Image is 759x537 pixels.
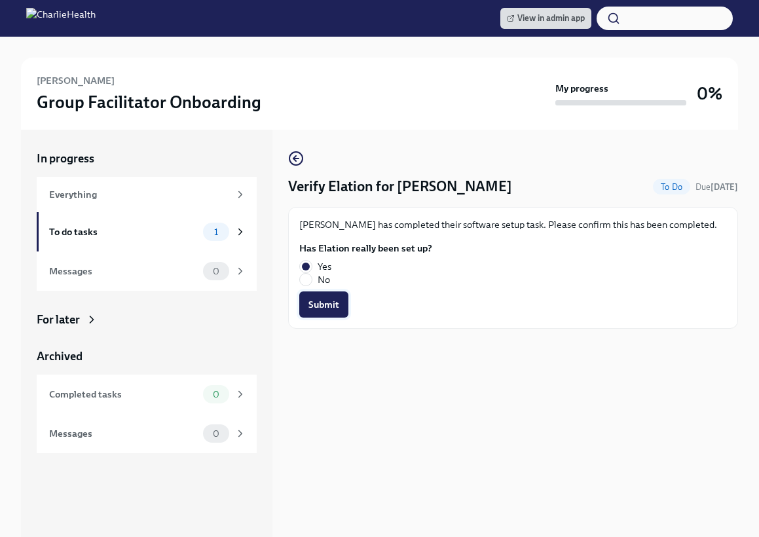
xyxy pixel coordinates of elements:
h3: 0% [697,82,722,105]
div: Completed tasks [49,387,198,401]
strong: My progress [555,82,608,95]
span: Submit [308,298,339,311]
a: View in admin app [500,8,591,29]
a: For later [37,312,257,327]
label: Has Elation really been set up? [299,242,432,255]
a: Everything [37,177,257,212]
span: View in admin app [507,12,585,25]
img: CharlieHealth [26,8,96,29]
span: 0 [205,390,227,399]
span: To Do [653,182,690,192]
a: Messages0 [37,414,257,453]
a: To do tasks1 [37,212,257,251]
div: To do tasks [49,225,198,239]
span: 0 [205,267,227,276]
div: Messages [49,426,198,441]
a: Completed tasks0 [37,375,257,414]
span: Due [695,182,738,192]
button: Submit [299,291,348,318]
p: [PERSON_NAME] has completed their software setup task. Please confirm this has been completed. [299,218,727,231]
span: No [318,273,330,286]
h3: Group Facilitator Onboarding [37,90,261,114]
h4: Verify Elation for [PERSON_NAME] [288,177,512,196]
strong: [DATE] [711,182,738,192]
a: Archived [37,348,257,364]
a: In progress [37,151,257,166]
span: September 20th, 2025 09:00 [695,181,738,193]
span: 0 [205,429,227,439]
div: Messages [49,264,198,278]
div: Everything [49,187,229,202]
a: Messages0 [37,251,257,291]
span: 1 [206,227,226,237]
h6: [PERSON_NAME] [37,73,115,88]
div: For later [37,312,80,327]
span: Yes [318,260,331,273]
